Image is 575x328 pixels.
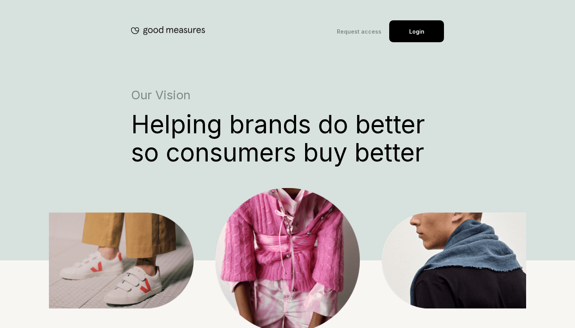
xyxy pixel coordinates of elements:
[131,26,205,35] img: Good Measures
[131,88,444,102] h1: Our Vision
[131,26,205,37] a: Good Measures
[131,110,444,167] h2: Helping brands do better so consumers buy better
[337,28,381,35] a: Request access
[49,212,194,308] img: Our Vision
[381,212,526,308] img: Our Vision
[389,20,444,42] div: Login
